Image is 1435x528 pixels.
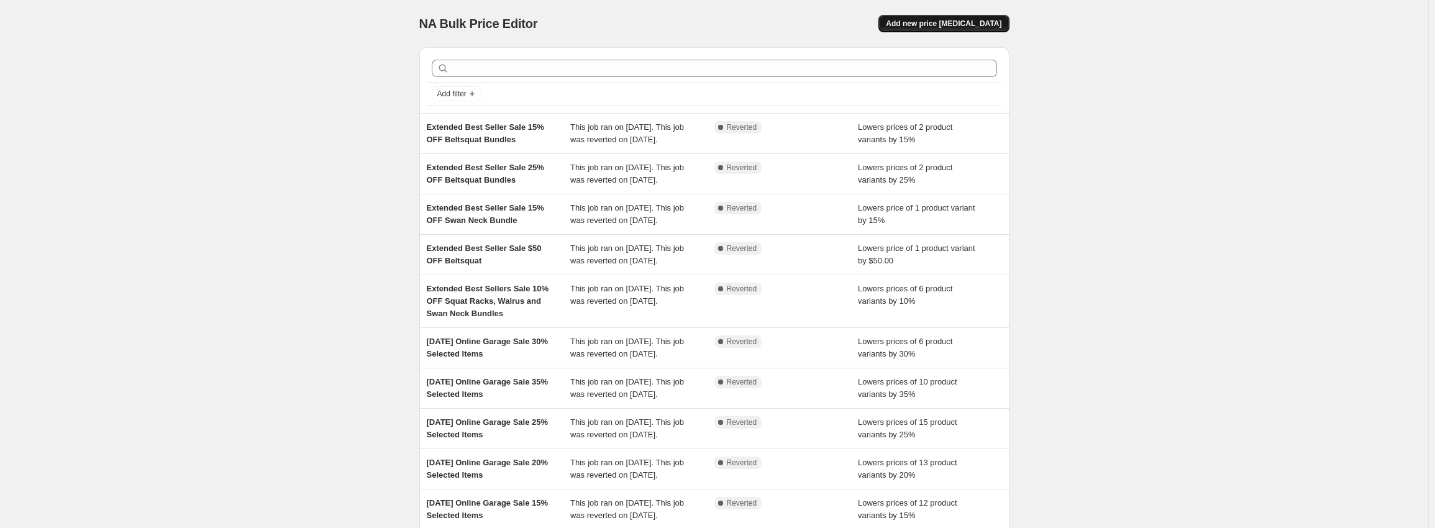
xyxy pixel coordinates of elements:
[427,163,544,184] span: Extended Best Seller Sale 25% OFF Beltsquat Bundles
[570,122,684,144] span: This job ran on [DATE]. This job was reverted on [DATE].
[570,284,684,306] span: This job ran on [DATE]. This job was reverted on [DATE].
[419,17,538,30] span: NA Bulk Price Editor
[858,163,952,184] span: Lowers prices of 2 product variants by 25%
[427,244,542,265] span: Extended Best Seller Sale $50 OFF Beltsquat
[858,417,957,439] span: Lowers prices of 15 product variants by 25%
[570,337,684,358] span: This job ran on [DATE]. This job was reverted on [DATE].
[570,498,684,520] span: This job ran on [DATE]. This job was reverted on [DATE].
[432,86,481,101] button: Add filter
[727,377,757,387] span: Reverted
[570,377,684,399] span: This job ran on [DATE]. This job was reverted on [DATE].
[727,163,757,173] span: Reverted
[886,19,1001,29] span: Add new price [MEDICAL_DATA]
[727,284,757,294] span: Reverted
[858,458,957,480] span: Lowers prices of 13 product variants by 20%
[858,122,952,144] span: Lowers prices of 2 product variants by 15%
[858,377,957,399] span: Lowers prices of 10 product variants by 35%
[427,337,549,358] span: [DATE] Online Garage Sale 30% Selected Items
[427,498,549,520] span: [DATE] Online Garage Sale 15% Selected Items
[427,284,549,318] span: Extended Best Sellers Sale 10% OFF Squat Racks, Walrus and Swan Neck Bundles
[727,203,757,213] span: Reverted
[858,284,952,306] span: Lowers prices of 6 product variants by 10%
[727,458,757,468] span: Reverted
[427,377,549,399] span: [DATE] Online Garage Sale 35% Selected Items
[427,122,544,144] span: Extended Best Seller Sale 15% OFF Beltsquat Bundles
[858,203,975,225] span: Lowers price of 1 product variant by 15%
[570,417,684,439] span: This job ran on [DATE]. This job was reverted on [DATE].
[878,15,1009,32] button: Add new price [MEDICAL_DATA]
[727,337,757,347] span: Reverted
[437,89,467,99] span: Add filter
[570,163,684,184] span: This job ran on [DATE]. This job was reverted on [DATE].
[727,417,757,427] span: Reverted
[858,337,952,358] span: Lowers prices of 6 product variants by 30%
[858,244,975,265] span: Lowers price of 1 product variant by $50.00
[858,498,957,520] span: Lowers prices of 12 product variants by 15%
[570,458,684,480] span: This job ran on [DATE]. This job was reverted on [DATE].
[727,122,757,132] span: Reverted
[570,244,684,265] span: This job ran on [DATE]. This job was reverted on [DATE].
[570,203,684,225] span: This job ran on [DATE]. This job was reverted on [DATE].
[427,458,549,480] span: [DATE] Online Garage Sale 20% Selected Items
[727,498,757,508] span: Reverted
[427,203,544,225] span: Extended Best Seller Sale 15% OFF Swan Neck Bundle
[727,244,757,253] span: Reverted
[427,417,549,439] span: [DATE] Online Garage Sale 25% Selected Items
